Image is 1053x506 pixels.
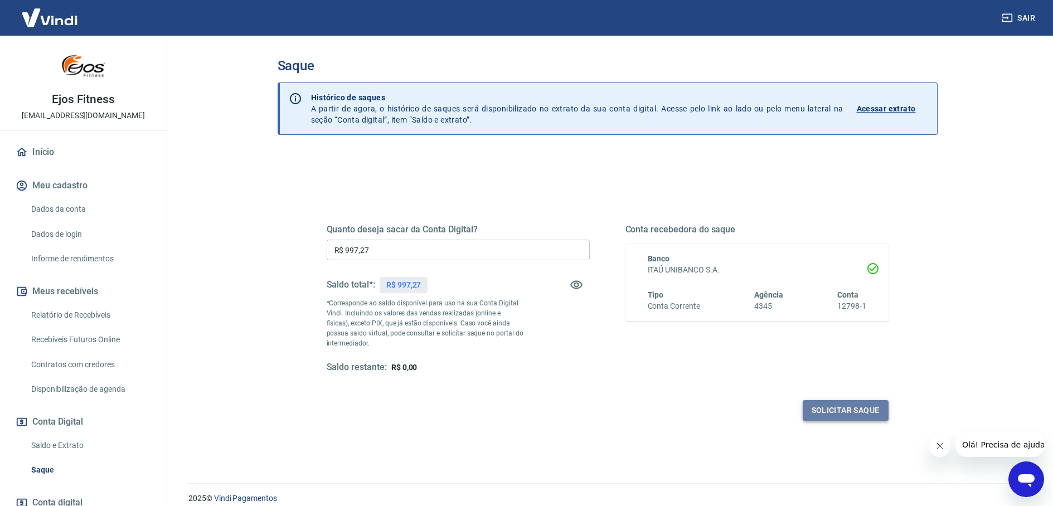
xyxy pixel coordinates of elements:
h5: Saldo restante: [327,362,387,373]
h3: Saque [278,58,938,74]
p: [EMAIL_ADDRESS][DOMAIN_NAME] [22,110,145,121]
button: Conta Digital [13,410,153,434]
a: Relatório de Recebíveis [27,304,153,327]
button: Solicitar saque [803,400,889,421]
h5: Conta recebedora do saque [625,224,889,235]
a: Saque [27,459,153,481]
button: Meus recebíveis [13,279,153,304]
iframe: Botão para abrir a janela de mensagens [1008,461,1044,497]
p: A partir de agora, o histórico de saques será disponibilizado no extrato da sua conta digital. Ac... [311,92,843,125]
p: 2025 © [188,493,1026,504]
p: Acessar extrato [857,103,916,114]
span: Agência [754,290,783,299]
a: Dados da conta [27,198,153,221]
p: Histórico de saques [311,92,843,103]
span: Tipo [648,290,664,299]
p: Ejos Fitness [52,94,115,105]
button: Meu cadastro [13,173,153,198]
a: Acessar extrato [857,92,928,125]
a: Vindi Pagamentos [214,494,277,503]
span: Olá! Precisa de ajuda? [7,8,94,17]
h6: Conta Corrente [648,300,700,312]
button: Sair [999,8,1040,28]
a: Início [13,140,153,164]
h6: 4345 [754,300,783,312]
iframe: Mensagem da empresa [955,432,1044,457]
img: Vindi [13,1,86,35]
span: R$ 0,00 [391,363,418,372]
p: *Corresponde ao saldo disponível para uso na sua Conta Digital Vindi. Incluindo os valores das ve... [327,298,524,348]
a: Recebíveis Futuros Online [27,328,153,351]
a: Disponibilização de agenda [27,378,153,401]
h6: ITAÚ UNIBANCO S.A. [648,264,866,276]
img: f9f87037-b612-4379-b4b8-ed35fc330cc9.jpeg [61,45,106,89]
a: Saldo e Extrato [27,434,153,457]
span: Conta [837,290,858,299]
a: Informe de rendimentos [27,247,153,270]
a: Dados de login [27,223,153,246]
a: Contratos com credores [27,353,153,376]
h6: 12798-1 [837,300,866,312]
p: R$ 997,27 [386,279,421,291]
h5: Saldo total*: [327,279,375,290]
span: Banco [648,254,670,263]
h5: Quanto deseja sacar da Conta Digital? [327,224,590,235]
iframe: Fechar mensagem [929,435,951,457]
